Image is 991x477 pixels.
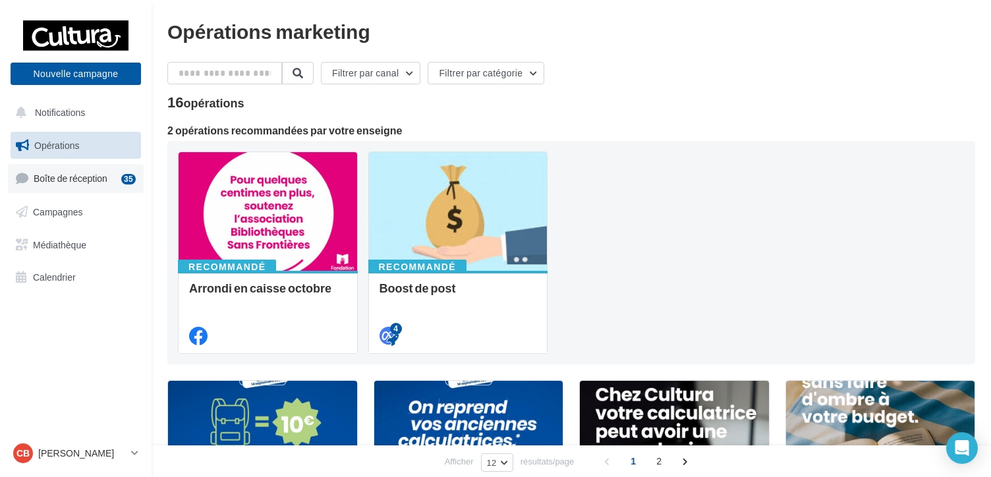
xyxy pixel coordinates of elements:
span: Afficher [445,455,474,468]
div: Recommandé [178,260,276,274]
span: Boîte de réception [34,173,107,184]
a: Boîte de réception35 [8,164,144,192]
a: CB [PERSON_NAME] [11,441,141,466]
div: opérations [183,97,244,109]
div: Boost de post [380,281,537,308]
span: Campagnes [33,206,83,217]
div: 4 [390,323,402,335]
span: Opérations [34,140,79,151]
div: Open Intercom Messenger [946,432,978,464]
span: 2 [648,451,669,472]
button: Filtrer par catégorie [428,62,544,84]
span: Calendrier [33,271,76,283]
span: résultats/page [521,455,575,468]
span: 12 [487,457,497,468]
div: Opérations marketing [167,21,975,41]
button: Nouvelle campagne [11,63,141,85]
div: Recommandé [368,260,467,274]
a: Médiathèque [8,231,144,259]
div: Arrondi en caisse octobre [189,281,347,308]
button: Notifications [8,99,138,126]
button: 12 [481,453,513,472]
span: Notifications [35,107,85,118]
div: 35 [121,174,136,184]
span: Médiathèque [33,238,86,250]
p: [PERSON_NAME] [38,447,126,460]
span: 1 [623,451,644,472]
span: CB [16,447,30,460]
div: 2 opérations recommandées par votre enseigne [167,125,975,136]
button: Filtrer par canal [321,62,420,84]
a: Calendrier [8,264,144,291]
a: Campagnes [8,198,144,226]
div: 16 [167,95,244,109]
a: Opérations [8,132,144,159]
